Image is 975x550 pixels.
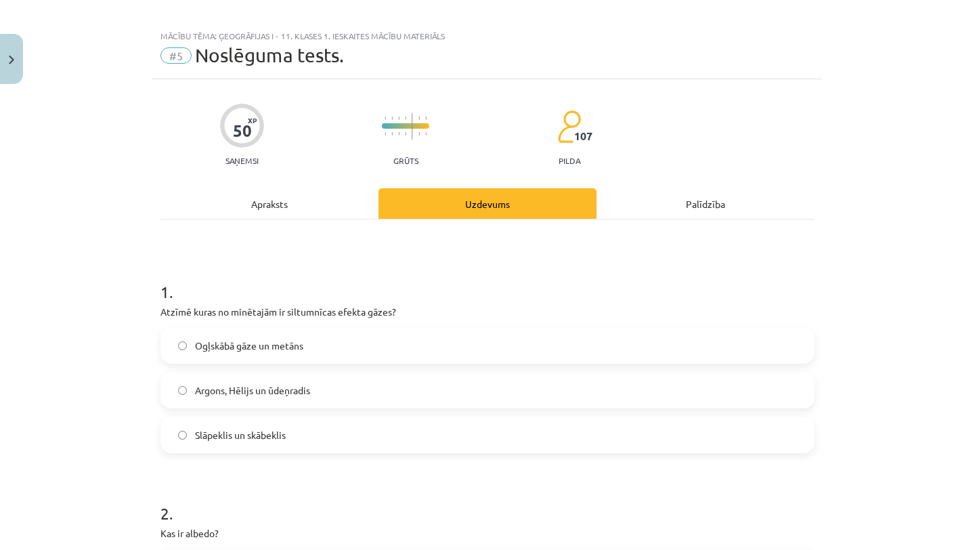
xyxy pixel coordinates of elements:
[248,117,257,124] span: XP
[557,110,581,144] img: students-c634bb4e5e11cddfef0936a35e636f08e4e9abd3cc4e673bd6f9a4125e45ecb1.svg
[195,44,344,66] span: Noslēguma tests.
[160,526,815,541] p: Kas ir albedo?
[391,117,393,120] img: icon-short-line-57e1e144782c952c97e751825c79c345078a6d821885a25fce030b3d8c18986b.svg
[160,259,815,301] h1: 1 .
[398,117,399,120] img: icon-short-line-57e1e144782c952c97e751825c79c345078a6d821885a25fce030b3d8c18986b.svg
[160,31,815,41] div: Mācību tēma: Ģeogrāfijas i - 11. klases 1. ieskaites mācību materiāls
[597,188,815,219] div: Palīdzība
[418,132,420,135] img: icon-short-line-57e1e144782c952c97e751825c79c345078a6d821885a25fce030b3d8c18986b.svg
[418,117,420,120] img: icon-short-line-57e1e144782c952c97e751825c79c345078a6d821885a25fce030b3d8c18986b.svg
[195,428,286,442] span: Slāpeklis un skābeklis
[385,117,386,120] img: icon-short-line-57e1e144782c952c97e751825c79c345078a6d821885a25fce030b3d8c18986b.svg
[425,117,427,120] img: icon-short-line-57e1e144782c952c97e751825c79c345078a6d821885a25fce030b3d8c18986b.svg
[195,339,303,353] span: Ogļskābā gāze un metāns
[9,56,14,64] img: icon-close-lesson-0947bae3869378f0d4975bcd49f059093ad1ed9edebbc8119c70593378902aed.svg
[195,383,310,398] span: Argons, Hēlijs un ūdeņradis
[160,305,815,319] p: Atzīmē kuras no minētajām ir siltumnīcas efekta gāzes?
[398,132,399,135] img: icon-short-line-57e1e144782c952c97e751825c79c345078a6d821885a25fce030b3d8c18986b.svg
[393,156,418,165] p: Grūts
[178,431,187,440] input: Slāpeklis un skābeklis
[220,156,264,165] p: Saņemsi
[412,113,413,140] img: icon-long-line-d9ea69661e0d244f92f715978eff75569469978d946b2353a9bb055b3ed8787d.svg
[559,156,580,165] p: pilda
[160,47,192,64] span: #5
[178,341,187,350] input: Ogļskābā gāze un metāns
[160,480,815,522] h1: 2 .
[425,132,427,135] img: icon-short-line-57e1e144782c952c97e751825c79c345078a6d821885a25fce030b3d8c18986b.svg
[405,132,406,135] img: icon-short-line-57e1e144782c952c97e751825c79c345078a6d821885a25fce030b3d8c18986b.svg
[391,132,393,135] img: icon-short-line-57e1e144782c952c97e751825c79c345078a6d821885a25fce030b3d8c18986b.svg
[405,117,406,120] img: icon-short-line-57e1e144782c952c97e751825c79c345078a6d821885a25fce030b3d8c18986b.svg
[178,386,187,395] input: Argons, Hēlijs un ūdeņradis
[160,188,378,219] div: Apraksts
[233,121,252,140] div: 50
[385,132,386,135] img: icon-short-line-57e1e144782c952c97e751825c79c345078a6d821885a25fce030b3d8c18986b.svg
[574,130,592,142] span: 107
[378,188,597,219] div: Uzdevums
